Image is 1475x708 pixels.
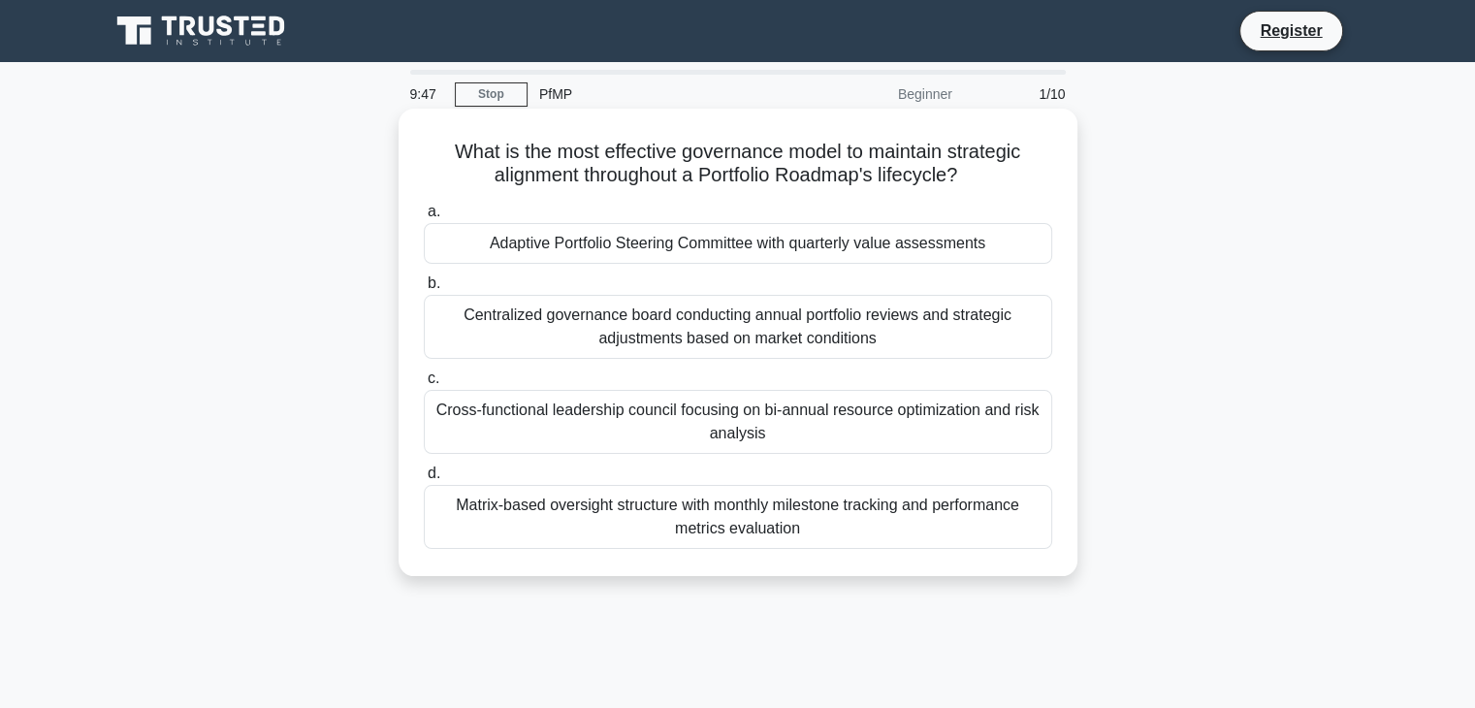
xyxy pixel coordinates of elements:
span: d. [428,465,440,481]
h5: What is the most effective governance model to maintain strategic alignment throughout a Portfoli... [422,140,1054,188]
div: Adaptive Portfolio Steering Committee with quarterly value assessments [424,223,1052,264]
div: PfMP [528,75,794,113]
div: 9:47 [399,75,455,113]
span: b. [428,274,440,291]
div: Beginner [794,75,964,113]
div: Cross-functional leadership council focusing on bi-annual resource optimization and risk analysis [424,390,1052,454]
a: Register [1248,18,1333,43]
div: Centralized governance board conducting annual portfolio reviews and strategic adjustments based ... [424,295,1052,359]
span: a. [428,203,440,219]
div: Matrix-based oversight structure with monthly milestone tracking and performance metrics evaluation [424,485,1052,549]
a: Stop [455,82,528,107]
span: c. [428,370,439,386]
div: 1/10 [964,75,1077,113]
